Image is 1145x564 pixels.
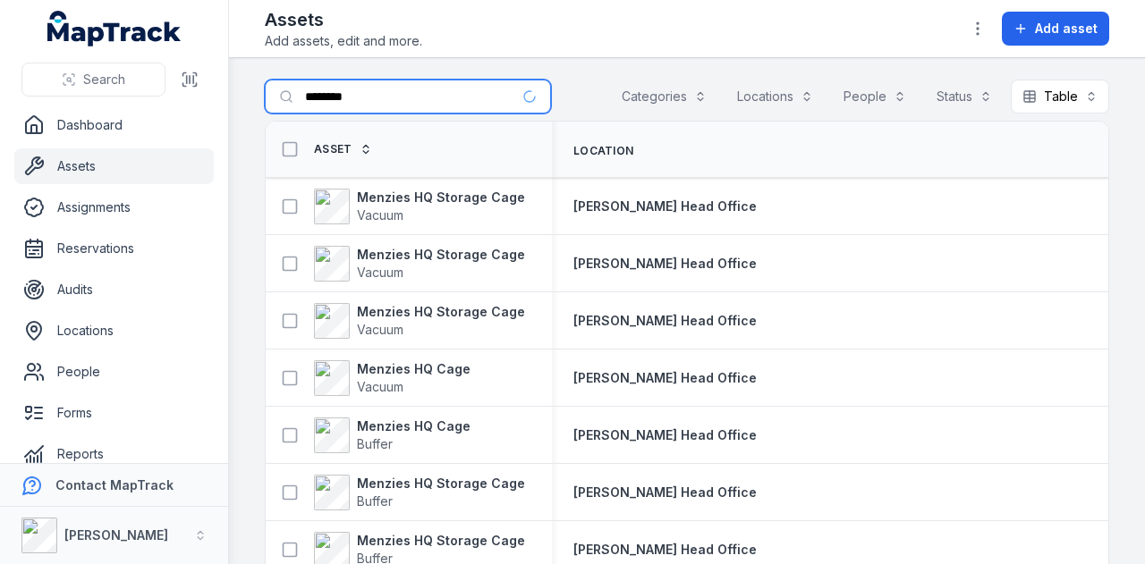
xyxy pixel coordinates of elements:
span: Asset [314,142,352,156]
a: Menzies HQ CageVacuum [314,360,471,396]
button: Add asset [1002,12,1109,46]
span: [PERSON_NAME] Head Office [573,484,757,500]
strong: Menzies HQ Cage [357,417,471,435]
a: [PERSON_NAME] Head Office [573,541,757,559]
button: Categories [610,80,718,114]
a: Reports [14,436,214,472]
a: [PERSON_NAME] Head Office [573,484,757,501]
strong: Menzies HQ Storage Cage [357,189,525,206]
button: Table [1011,80,1109,114]
a: Dashboard [14,107,214,143]
a: Forms [14,395,214,431]
span: Add assets, edit and more. [265,32,422,50]
span: Add asset [1035,20,1098,38]
span: [PERSON_NAME] Head Office [573,427,757,442]
span: Vacuum [357,379,403,394]
a: Assets [14,148,214,184]
span: [PERSON_NAME] Head Office [573,370,757,385]
a: Audits [14,272,214,307]
span: Buffer [357,493,393,509]
span: [PERSON_NAME] Head Office [573,256,757,271]
a: Menzies HQ Storage CageBuffer [314,475,525,510]
span: Buffer [357,436,393,451]
strong: Menzies HQ Storage Cage [357,475,525,492]
span: Vacuum [357,265,403,280]
strong: Menzies HQ Storage Cage [357,303,525,321]
span: [PERSON_NAME] Head Office [573,313,757,328]
a: [PERSON_NAME] Head Office [573,369,757,387]
button: Locations [725,80,825,114]
button: Status [925,80,1004,114]
button: People [832,80,918,114]
a: [PERSON_NAME] Head Office [573,312,757,330]
a: People [14,354,214,390]
span: [PERSON_NAME] Head Office [573,198,757,214]
a: Locations [14,313,214,349]
strong: Contact MapTrack [55,477,174,492]
span: Location [573,144,633,158]
a: Assignments [14,189,214,225]
strong: Menzies HQ Cage [357,360,471,378]
a: [PERSON_NAME] Head Office [573,198,757,215]
a: MapTrack [47,11,182,46]
a: Menzies HQ CageBuffer [314,417,471,453]
strong: Menzies HQ Storage Cage [357,532,525,550]
strong: [PERSON_NAME] [64,527,168,543]
a: Asset [314,142,372,156]
span: Search [83,71,125,88]
span: Vacuum [357,207,403,223]
a: [PERSON_NAME] Head Office [573,426,757,444]
span: [PERSON_NAME] Head Office [573,542,757,557]
span: Vacuum [357,322,403,337]
a: Menzies HQ Storage CageVacuum [314,189,525,224]
a: Menzies HQ Storage CageVacuum [314,246,525,282]
button: Search [21,63,165,97]
a: [PERSON_NAME] Head Office [573,255,757,273]
a: Menzies HQ Storage CageVacuum [314,303,525,339]
h2: Assets [265,7,422,32]
a: Reservations [14,231,214,266]
strong: Menzies HQ Storage Cage [357,246,525,264]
